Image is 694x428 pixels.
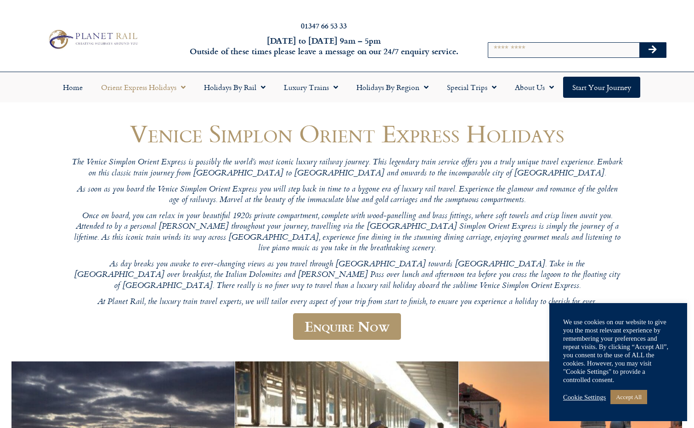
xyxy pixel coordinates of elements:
[347,77,438,98] a: Holidays by Region
[92,77,195,98] a: Orient Express Holidays
[563,77,640,98] a: Start your Journey
[438,77,506,98] a: Special Trips
[72,211,623,254] p: Once on board, you can relax in your beautiful 1920s private compartment, complete with wood-pane...
[195,77,275,98] a: Holidays by Rail
[72,158,623,179] p: The Venice Simplon Orient Express is possibly the world’s most iconic luxury railway journey. Thi...
[293,313,401,340] a: Enquire Now
[72,185,623,206] p: As soon as you board the Venice Simplon Orient Express you will step back in time to a bygone era...
[610,390,647,404] a: Accept All
[5,77,689,98] nav: Menu
[563,318,673,384] div: We use cookies on our website to give you the most relevant experience by remembering your prefer...
[45,28,140,51] img: Planet Rail Train Holidays Logo
[639,43,666,57] button: Search
[301,20,347,31] a: 01347 66 53 33
[506,77,563,98] a: About Us
[72,297,623,308] p: At Planet Rail, the luxury train travel experts, we will tailor every aspect of your trip from st...
[72,120,623,147] h1: Venice Simplon Orient Express Holidays
[54,77,92,98] a: Home
[187,35,460,57] h6: [DATE] to [DATE] 9am – 5pm Outside of these times please leave a message on our 24/7 enquiry serv...
[72,259,623,292] p: As day breaks you awake to ever-changing views as you travel through [GEOGRAPHIC_DATA] towards [G...
[275,77,347,98] a: Luxury Trains
[563,393,606,401] a: Cookie Settings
